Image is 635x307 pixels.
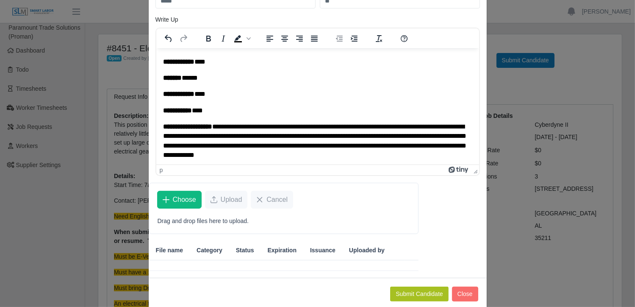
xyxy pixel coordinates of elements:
[307,33,322,45] button: Justify
[372,33,386,45] button: Clear formatting
[197,246,222,255] span: Category
[397,33,411,45] button: Help
[221,195,242,205] span: Upload
[201,33,216,45] button: Bold
[158,217,410,226] p: Drag and drop files here to upload.
[266,195,288,205] span: Cancel
[156,246,183,255] span: File name
[160,167,163,173] div: p
[176,33,191,45] button: Redo
[157,191,202,209] button: Choose
[449,167,470,173] a: Powered by Tiny
[263,33,277,45] button: Align left
[349,246,385,255] span: Uploaded by
[470,165,479,175] div: Press the Up and Down arrow keys to resize the editor.
[156,48,479,165] iframe: Rich Text Area
[236,246,254,255] span: Status
[161,33,176,45] button: Undo
[251,191,293,209] button: Cancel
[205,191,248,209] button: Upload
[310,246,336,255] span: Issuance
[292,33,307,45] button: Align right
[332,33,347,45] button: Decrease indent
[347,33,361,45] button: Increase indent
[277,33,292,45] button: Align center
[155,15,178,24] label: Write Up
[231,33,252,45] div: Background color Black
[173,195,196,205] span: Choose
[390,287,448,301] button: Submit Candidate
[452,287,478,301] button: Close
[216,33,230,45] button: Italic
[268,246,297,255] span: Expiration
